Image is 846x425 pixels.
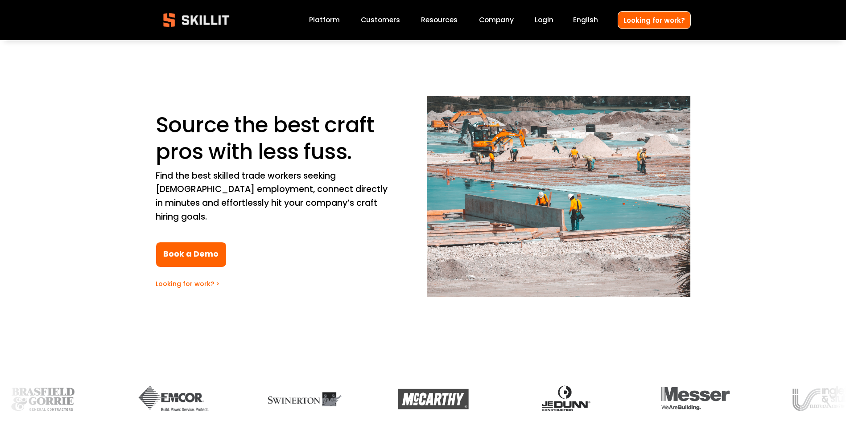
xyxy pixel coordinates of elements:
span: Resources [421,15,458,25]
img: Skillit [156,7,237,33]
span: Source the best craft pros with less fuss. [156,110,379,166]
a: folder dropdown [421,14,458,26]
div: language picker [573,14,598,26]
a: Company [479,14,514,26]
a: Login [535,14,553,26]
p: Find the best skilled trade workers seeking [DEMOGRAPHIC_DATA] employment, connect directly in mi... [156,169,397,224]
a: Looking for work? [618,11,691,29]
a: Book a Demo [156,242,227,267]
a: Platform [309,14,340,26]
a: Customers [361,14,400,26]
a: Looking for work? > [156,279,219,288]
span: English [573,15,598,25]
